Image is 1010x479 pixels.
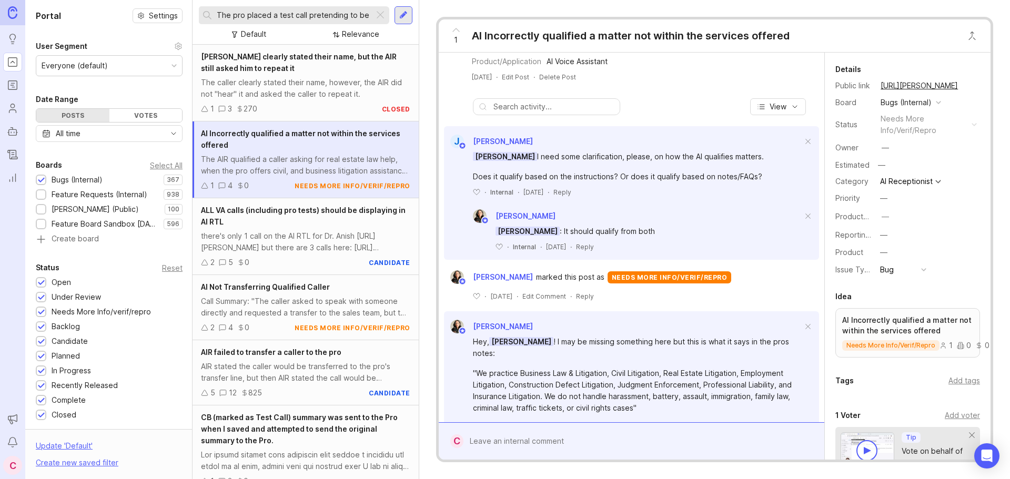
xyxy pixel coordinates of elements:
div: 12 [229,387,237,399]
div: Public link [835,80,872,91]
div: Internal [490,188,513,197]
a: AI Incorrectly qualified a matter not within the services offeredneeds more info/verif/repro100 [835,308,980,358]
div: 0 [244,180,249,191]
img: member badge [481,217,489,225]
a: J[PERSON_NAME] [444,135,533,148]
a: Roadmaps [3,76,22,95]
div: In Progress [52,365,91,376]
div: Candidate [52,335,88,347]
div: · [517,292,518,301]
a: Ysabelle Eugenio[PERSON_NAME] [444,320,533,333]
span: [PERSON_NAME] clearly stated their name, but the AIR still asked him to repeat it [201,52,397,73]
div: — [882,142,889,154]
p: Tip [906,433,916,442]
button: Close button [962,25,983,46]
div: Posts [36,109,109,122]
div: Bug [880,264,894,276]
div: All time [56,128,80,139]
a: [DATE] [472,73,492,81]
div: Backlog [52,321,80,332]
div: · [507,242,509,251]
div: · [548,188,549,197]
div: Date Range [36,93,78,106]
a: Portal [3,53,22,72]
label: Priority [835,193,860,202]
div: — [880,192,887,204]
div: · [496,73,498,81]
div: Planned [52,350,80,362]
div: Add tags [948,375,980,386]
div: Closed [52,409,76,421]
button: Announcements [3,410,22,429]
div: 1 Voter [835,409,861,422]
div: Lor ipsumd sitamet cons adipiscin elit seddoe t incididu utl etdol ma al enim, admini veni qui no... [201,449,410,472]
div: Select All [150,162,183,168]
label: Product [835,248,863,257]
a: ALL VA calls (including pro tests) should be displaying in AI RTLthere's only 1 call on the AI RT... [193,198,419,275]
div: Edit Post [502,73,529,81]
input: Search activity... [493,101,614,113]
div: Reply [576,242,594,251]
div: 2 [210,322,215,333]
img: Canny Home [8,6,17,18]
a: Ysabelle Eugenio[PERSON_NAME] [444,270,536,284]
div: · [533,73,535,81]
div: needs more info/verif/repro [295,323,410,332]
span: [PERSON_NAME] [496,227,560,236]
div: — [882,211,889,222]
div: The AIR qualified a caller asking for real estate law help, when the pro offers civil, and busine... [201,154,410,177]
span: Settings [149,11,178,21]
div: Boards [36,159,62,171]
img: Ysabelle Eugenio [473,209,487,223]
div: · [484,188,486,197]
div: · [518,188,519,197]
div: Internal [513,242,536,251]
a: Settings [133,8,183,23]
span: AI Not Transferring Qualified Caller [201,282,330,291]
a: Changelog [3,145,22,164]
button: C [3,456,22,475]
a: Reporting [3,168,22,187]
div: User Segment [36,40,87,53]
div: 5 [210,387,215,399]
div: Reply [553,188,571,197]
label: Reporting Team [835,230,892,239]
p: 367 [167,176,179,184]
label: Issue Type [835,265,874,274]
div: Feature Board Sandbox [DATE] [52,218,158,230]
div: 1 [210,180,214,191]
div: Bugs (Internal) [881,97,932,108]
div: needs more info/verif/repro [881,113,967,136]
time: [DATE] [472,73,492,81]
div: 1 [940,342,953,349]
div: Owner [835,142,872,154]
span: [PERSON_NAME] [473,322,533,331]
div: Recently Released [52,380,118,391]
div: AI Receptionist [880,178,933,185]
div: Hey, ! I may be missing something here but this is what it says in the pros notes: [473,336,802,359]
a: AI Incorrectly qualified a matter not within the services offeredThe AIR qualified a caller askin... [193,121,419,198]
img: Ysabelle Eugenio [450,270,464,284]
p: 100 [168,205,179,213]
div: Call Summary: "The caller asked to speak with someone directly and requested a transfer to the sa... [201,295,410,319]
div: 4 [228,322,233,333]
div: 1 [210,103,214,115]
div: Reset [162,265,183,271]
button: ProductboardID [878,210,892,223]
a: [URL][PERSON_NAME] [877,79,961,93]
div: AI Voice Assistant [547,56,608,67]
div: Update ' Default ' [36,440,93,457]
img: member badge [458,327,466,335]
div: Create new saved filter [36,457,118,468]
img: Ysabelle Eugenio [450,320,464,333]
div: 3 [228,103,232,115]
div: closed [382,105,410,114]
p: needs more info/verif/repro [846,341,935,350]
div: Open Intercom Messenger [974,443,999,468]
div: 270 [244,103,257,115]
div: 0 [975,342,989,349]
div: Reply [576,292,594,301]
div: Everyone (default) [42,60,108,72]
time: [DATE] [546,243,566,251]
div: Board [835,97,872,108]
